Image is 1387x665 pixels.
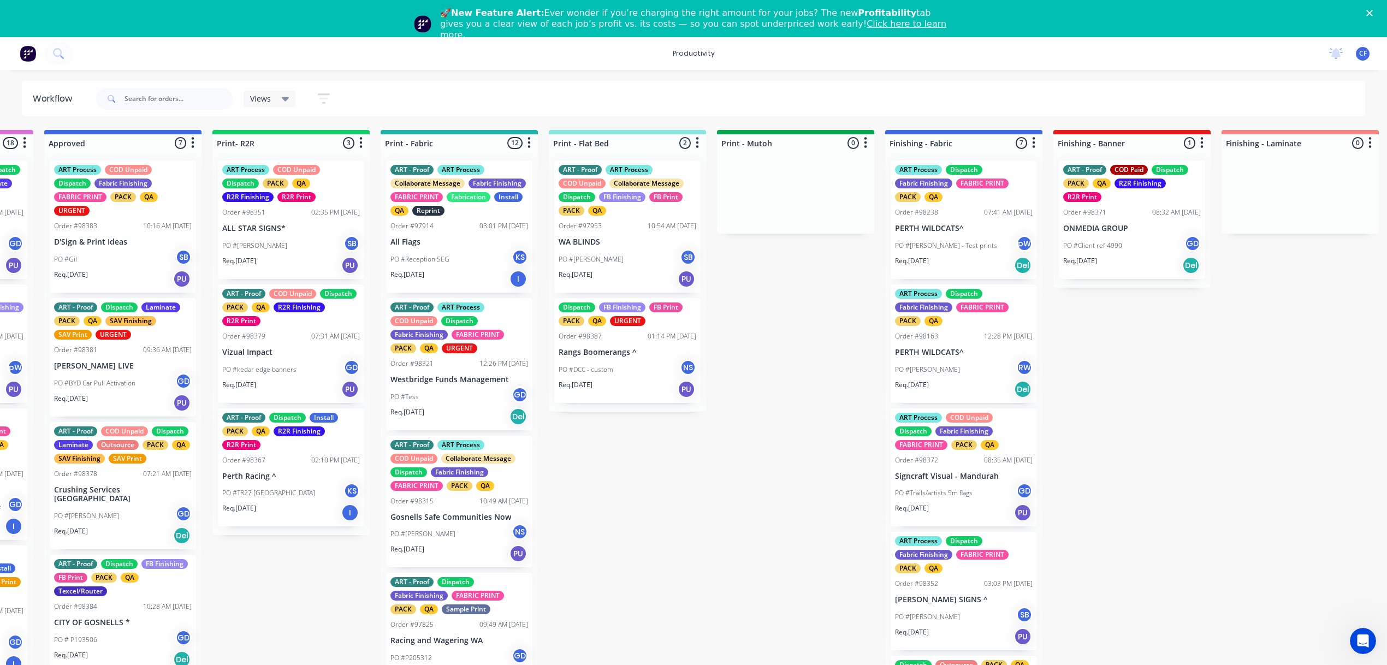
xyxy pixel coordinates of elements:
div: URGENT [610,316,645,326]
p: PO #[PERSON_NAME] [559,254,624,264]
div: Order #98352 [895,579,938,589]
div: ART - Proof [390,577,434,587]
div: 12:26 PM [DATE] [479,359,528,369]
div: Dispatch [54,179,91,188]
div: 07:41 AM [DATE] [984,207,1033,217]
div: FABRIC PRINT [452,330,504,340]
p: PO #[PERSON_NAME] [895,612,960,622]
div: PACK [559,316,584,326]
div: QA [924,192,943,202]
div: 03:01 PM [DATE] [479,221,528,231]
p: Gosnells Safe Communities Now [390,513,528,522]
div: PACK [447,481,472,491]
div: Fabric Finishing [431,467,488,477]
div: GD [175,506,192,522]
div: I [509,270,527,288]
div: FABRIC PRINT [956,550,1009,560]
div: R2R Finishing [274,302,325,312]
div: Order #98367 [222,455,265,465]
div: Fabric Finishing [94,179,152,188]
div: QA [588,316,606,326]
div: Del [1182,257,1200,274]
div: Dispatch [559,192,595,202]
div: QA [924,563,943,573]
div: R2R Finishing [1115,179,1166,188]
div: Laminate [54,440,93,450]
div: R2R Print [277,192,316,202]
div: FB Print [649,192,683,202]
div: DispatchFB FinishingFB PrintPACKQAURGENTOrder #9838701:14 PM [DATE]Rangs Boomerangs ^PO #DCC - cu... [554,298,701,403]
div: PACK [390,604,416,614]
div: PACK [895,316,921,326]
div: ART - Proof [54,302,97,312]
div: Dispatch [269,413,306,423]
div: Order #98381 [54,345,97,355]
span: CF [1359,49,1367,58]
div: ART Process [222,165,269,175]
div: Order #98378 [54,469,97,479]
div: Dispatch [437,577,474,587]
div: Order #98315 [390,496,434,506]
p: WA BLINDS [559,238,696,247]
p: PO #[PERSON_NAME] [222,241,287,251]
div: 07:21 AM [DATE] [143,469,192,479]
div: COD Unpaid [390,316,437,326]
p: PO #Trails/artists 5m flags [895,488,973,498]
div: ART - ProofART ProcessCollaborate MessageFabric FinishingFABRIC PRINTFabricationInstallQAReprintO... [386,161,532,293]
div: ART - Proof [390,302,434,312]
div: PU [678,381,695,398]
div: Close [1366,10,1377,16]
div: Order #98384 [54,602,97,611]
div: PU [5,257,22,274]
div: 07:31 AM [DATE] [311,331,360,341]
p: Req. [DATE] [222,380,256,390]
div: ART Process [437,302,484,312]
div: ART - Proof [222,413,265,423]
div: 02:10 PM [DATE] [311,455,360,465]
div: QA [140,192,158,202]
div: QA [420,343,438,353]
div: 08:35 AM [DATE] [984,455,1033,465]
div: FB Print [649,302,683,312]
div: ART - Proof [54,426,97,436]
div: I [5,518,22,535]
div: Del [1014,381,1032,398]
div: GD [7,496,23,513]
div: QA [252,302,270,312]
a: Click here to learn more. [440,19,946,40]
div: PU [173,270,191,288]
div: COD Unpaid [273,165,320,175]
div: Fabric Finishing [390,591,448,601]
div: Order #98379 [222,331,265,341]
div: Install [494,192,523,202]
div: Sample Print [442,604,490,614]
div: Reprint [412,206,444,216]
p: D'Sign & Print Ideas [54,238,192,247]
div: Dispatch [946,165,982,175]
div: ART - Proof [390,440,434,450]
div: ART Process [895,413,942,423]
input: Search for orders... [125,88,233,110]
p: PO #DCC - custom [559,365,613,375]
div: PU [341,381,359,398]
div: 10:16 AM [DATE] [143,221,192,231]
div: 10:54 AM [DATE] [648,221,696,231]
div: URGENT [54,206,90,216]
div: PACK [390,343,416,353]
div: 08:32 AM [DATE] [1152,207,1201,217]
div: ART - ProofART ProcessCOD UnpaidCollaborate MessageDispatchFB FinishingFB PrintPACKQAOrder #97953... [554,161,701,293]
p: PO #BYD Car Pull Activation [54,378,135,388]
p: PO #[PERSON_NAME] - Test prints [895,241,997,251]
div: PACK [222,302,248,312]
div: ART Process [437,165,484,175]
p: PO #P205312 [390,653,432,663]
p: Req. [DATE] [222,503,256,513]
div: R2R Print [1063,192,1101,202]
p: PERTH WILDCATS^ [895,224,1033,233]
div: QA [924,316,943,326]
div: PU [678,270,695,288]
p: Signcraft Visual - Mandurah [895,472,1033,481]
div: SB [1016,607,1033,623]
div: Dispatch [101,559,138,569]
p: Req. [DATE] [895,503,929,513]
